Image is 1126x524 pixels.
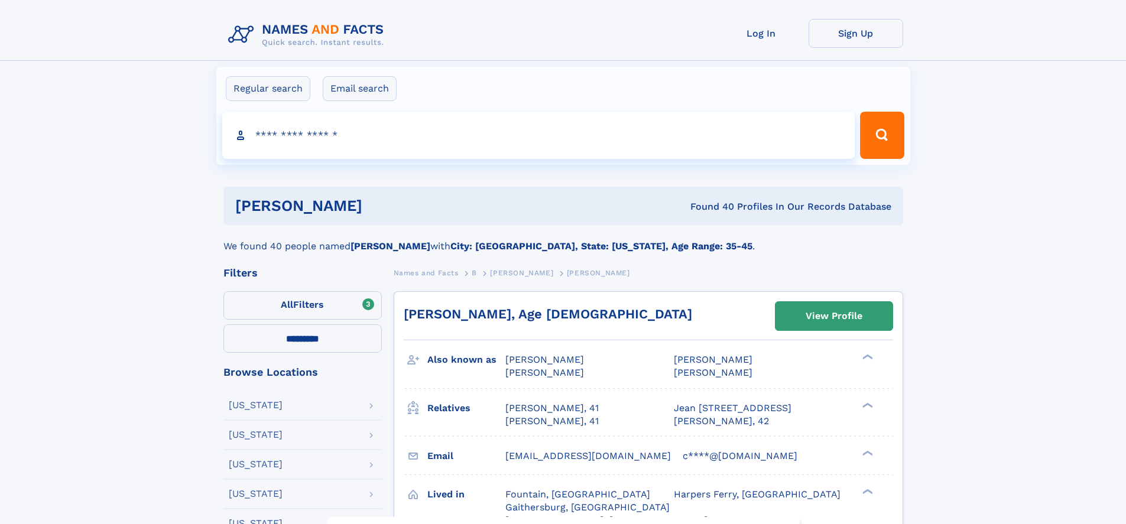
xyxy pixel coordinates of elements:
[809,19,903,48] a: Sign Up
[222,112,855,159] input: search input
[223,291,382,320] label: Filters
[223,225,903,253] div: We found 40 people named with .
[674,415,769,428] a: [PERSON_NAME], 42
[674,402,791,415] a: Jean [STREET_ADDRESS]
[229,460,283,469] div: [US_STATE]
[490,265,553,280] a: [PERSON_NAME]
[229,401,283,410] div: [US_STATE]
[235,198,527,213] h1: [PERSON_NAME]
[281,299,293,310] span: All
[404,307,692,321] a: [PERSON_NAME], Age [DEMOGRAPHIC_DATA]
[859,353,874,361] div: ❯
[859,401,874,409] div: ❯
[472,265,477,280] a: B
[427,398,505,418] h3: Relatives
[223,367,382,377] div: Browse Locations
[859,449,874,457] div: ❯
[223,268,382,278] div: Filters
[505,402,599,415] a: [PERSON_NAME], 41
[674,354,752,365] span: [PERSON_NAME]
[505,415,599,428] a: [PERSON_NAME], 41
[226,76,310,101] label: Regular search
[229,430,283,440] div: [US_STATE]
[505,502,670,513] span: Gaithersburg, [GEOGRAPHIC_DATA]
[505,489,650,500] span: Fountain, [GEOGRAPHIC_DATA]
[351,240,430,252] b: [PERSON_NAME]
[394,265,459,280] a: Names and Facts
[427,446,505,466] h3: Email
[714,19,809,48] a: Log In
[775,302,893,330] a: View Profile
[427,484,505,505] h3: Lived in
[505,450,671,461] span: [EMAIL_ADDRESS][DOMAIN_NAME]
[490,269,553,277] span: [PERSON_NAME]
[505,354,584,365] span: [PERSON_NAME]
[526,200,891,213] div: Found 40 Profiles In Our Records Database
[806,302,862,330] div: View Profile
[674,367,752,378] span: [PERSON_NAME]
[674,489,841,500] span: Harpers Ferry, [GEOGRAPHIC_DATA]
[323,76,397,101] label: Email search
[567,269,630,277] span: [PERSON_NAME]
[229,489,283,499] div: [US_STATE]
[859,487,874,495] div: ❯
[223,19,394,51] img: Logo Names and Facts
[427,350,505,370] h3: Also known as
[472,269,477,277] span: B
[450,240,752,252] b: City: [GEOGRAPHIC_DATA], State: [US_STATE], Age Range: 35-45
[860,112,904,159] button: Search Button
[505,367,584,378] span: [PERSON_NAME]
